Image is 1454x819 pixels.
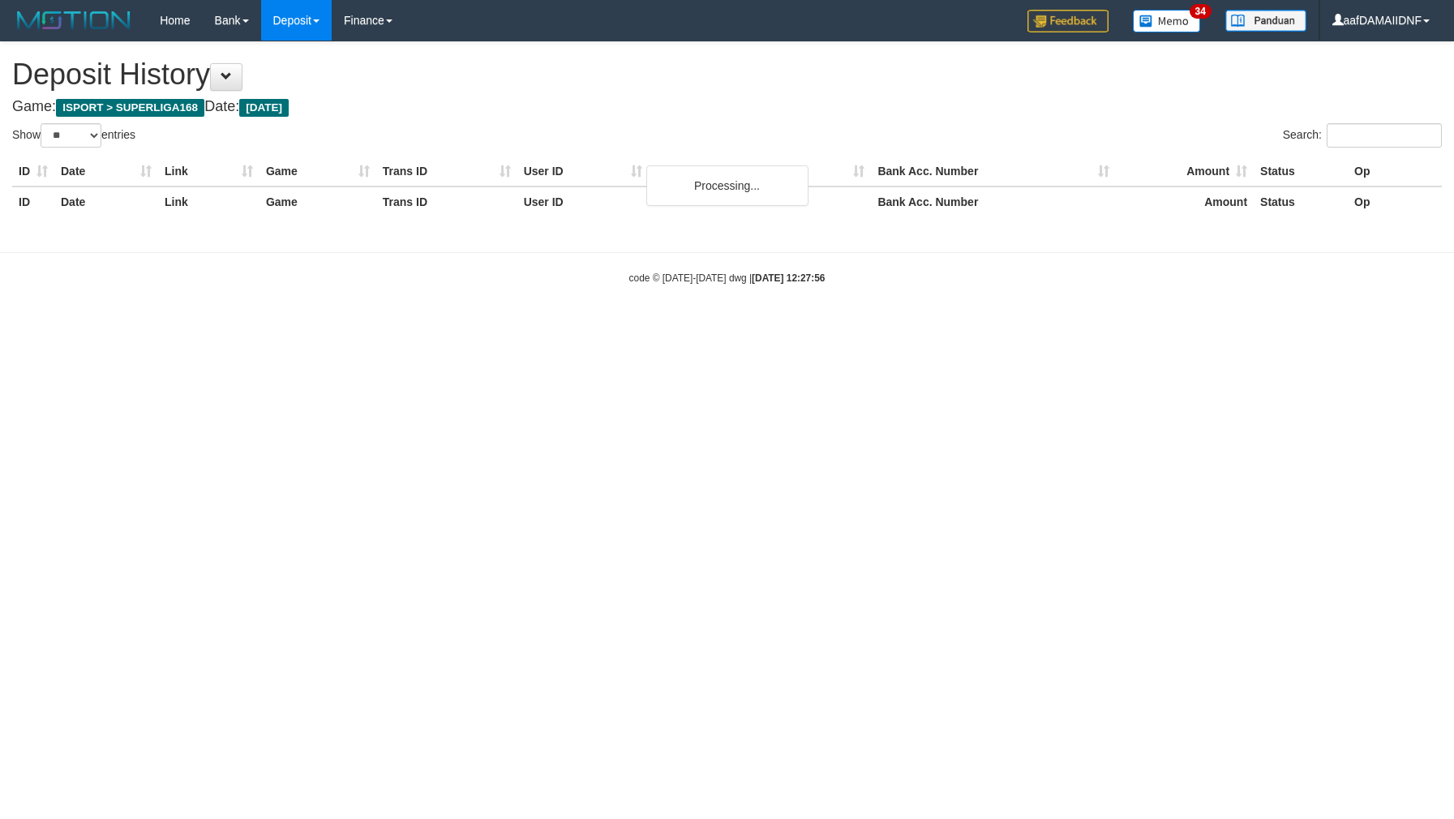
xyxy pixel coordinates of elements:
th: Op [1348,157,1442,187]
th: Link [158,187,259,217]
th: Op [1348,187,1442,217]
img: MOTION_logo.png [12,8,135,32]
th: Date [54,157,158,187]
strong: [DATE] 12:27:56 [752,272,825,284]
th: Bank Acc. Number [871,187,1116,217]
th: Trans ID [376,157,517,187]
img: Feedback.jpg [1027,10,1109,32]
th: Link [158,157,259,187]
th: Game [259,157,376,187]
span: [DATE] [239,99,289,117]
th: ID [12,157,54,187]
th: Bank Acc. Number [871,157,1116,187]
th: Date [54,187,158,217]
img: panduan.png [1225,10,1306,32]
th: Amount [1116,157,1254,187]
small: code © [DATE]-[DATE] dwg | [629,272,826,284]
img: Button%20Memo.svg [1133,10,1201,32]
th: User ID [517,187,649,217]
h4: Game: Date: [12,99,1442,115]
th: Trans ID [376,187,517,217]
th: Status [1254,157,1348,187]
select: Showentries [41,123,101,148]
span: 34 [1190,4,1212,19]
span: ISPORT > SUPERLIGA168 [56,99,204,117]
th: User ID [517,157,649,187]
th: Bank Acc. Name [649,157,872,187]
div: Processing... [646,165,808,206]
th: Status [1254,187,1348,217]
label: Search: [1283,123,1442,148]
th: ID [12,187,54,217]
input: Search: [1327,123,1442,148]
th: Amount [1116,187,1254,217]
label: Show entries [12,123,135,148]
th: Game [259,187,376,217]
h1: Deposit History [12,58,1442,91]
